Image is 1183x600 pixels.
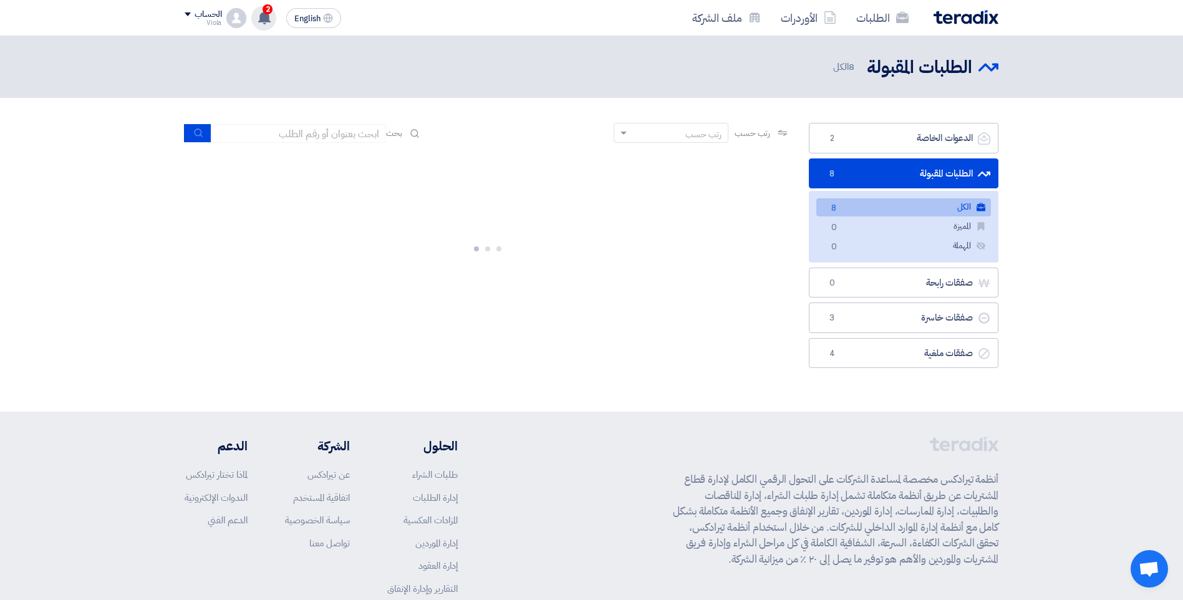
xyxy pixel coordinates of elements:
[186,468,248,481] a: لماذا تختار تيرادكس
[846,3,919,32] a: الطلبات
[185,19,221,26] div: Viola
[809,158,998,189] a: الطلبات المقبولة8
[735,127,770,140] span: رتب حسب
[285,437,350,455] li: الشركة
[824,277,839,289] span: 0
[809,302,998,333] a: صفقات خاسرة3
[809,338,998,369] a: صفقات ملغية4
[415,536,458,550] a: إدارة الموردين
[412,468,458,481] a: طلبات الشراء
[294,14,321,23] span: English
[403,513,458,527] a: المزادات العكسية
[293,491,350,505] a: اتفاقية المستخدم
[824,312,839,324] span: 3
[195,9,221,20] div: الحساب
[387,582,458,596] a: التقارير وإدارة الإنفاق
[849,60,854,74] span: 8
[816,237,991,255] a: المهملة
[1131,550,1168,588] div: Open chat
[826,221,841,235] span: 0
[682,3,771,32] a: ملف الشركة
[185,491,248,505] a: الندوات الإلكترونية
[826,202,841,215] span: 8
[934,10,998,24] img: Teradix logo
[286,8,341,28] button: English
[208,513,248,527] a: الدعم الفني
[673,472,998,567] p: أنظمة تيرادكس مخصصة لمساعدة الشركات على التحول الرقمي الكامل لإدارة قطاع المشتريات عن طريق أنظمة ...
[867,56,972,80] h2: الطلبات المقبولة
[413,491,458,505] a: إدارة الطلبات
[285,513,350,527] a: سياسة الخصوصية
[816,218,991,236] a: المميزة
[771,3,846,32] a: الأوردرات
[263,4,273,14] span: 2
[833,60,857,74] span: الكل
[307,468,350,481] a: عن تيرادكس
[824,347,839,360] span: 4
[824,132,839,145] span: 2
[824,168,839,180] span: 8
[211,124,386,143] input: ابحث بعنوان أو رقم الطلب
[826,241,841,254] span: 0
[309,536,350,550] a: تواصل معنا
[809,268,998,298] a: صفقات رابحة0
[387,437,458,455] li: الحلول
[418,559,458,573] a: إدارة العقود
[816,198,991,216] a: الكل
[226,8,246,28] img: profile_test.png
[386,127,402,140] span: بحث
[685,128,722,141] div: رتب حسب
[185,437,248,455] li: الدعم
[809,123,998,153] a: الدعوات الخاصة2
